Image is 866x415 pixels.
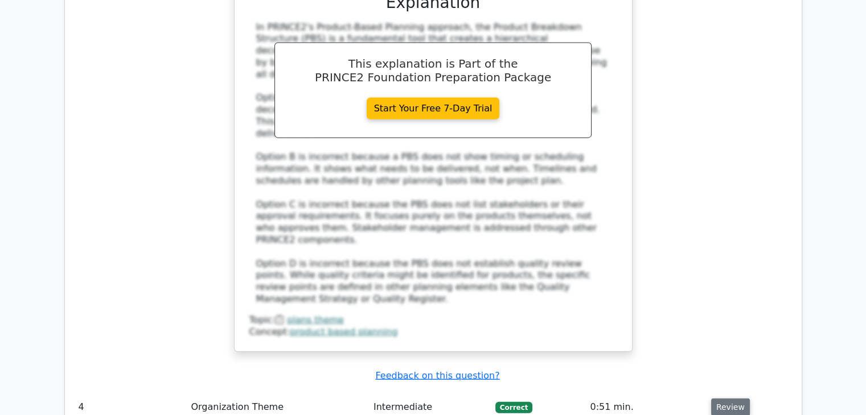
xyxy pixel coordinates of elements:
a: plans theme [287,314,344,325]
div: Concept: [249,326,617,338]
a: Feedback on this question? [375,370,499,381]
div: In PRINCE2's Product-Based Planning approach, the Product Breakdown Structure (PBS) is a fundamen... [256,22,610,305]
a: product based planning [290,326,397,337]
a: Start Your Free 7-Day Trial [367,98,500,119]
div: Topic: [249,314,617,326]
span: Correct [495,402,532,413]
